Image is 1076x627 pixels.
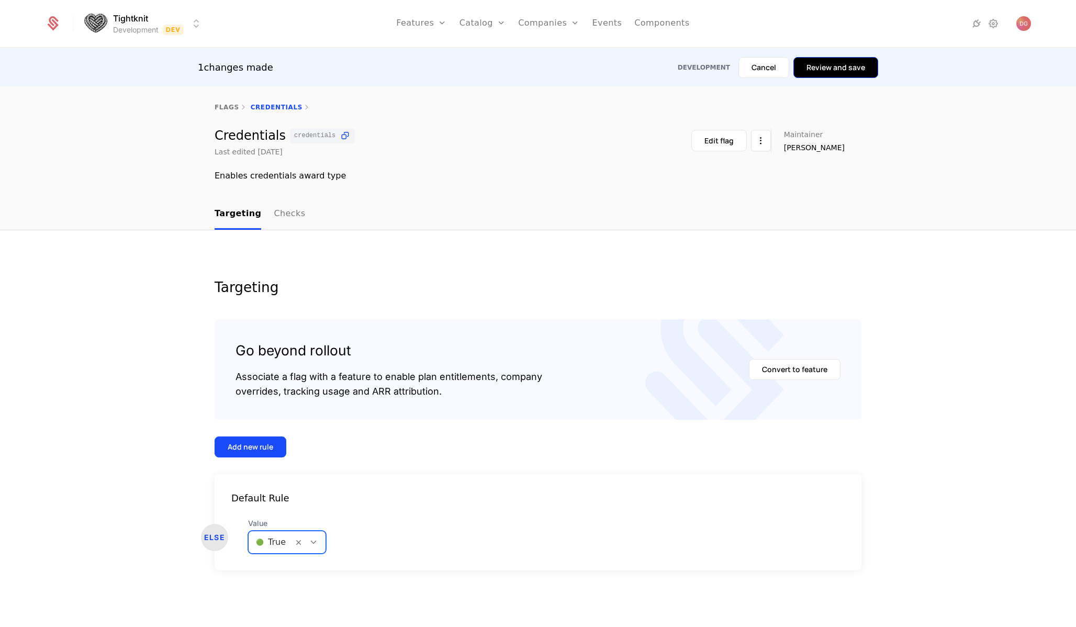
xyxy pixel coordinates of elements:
[198,60,273,75] div: 1 changes made
[215,436,286,457] button: Add new rule
[215,170,861,182] div: Enables credentials award type
[215,491,861,506] div: Default Rule
[86,12,203,35] button: Select environment
[215,104,239,111] a: flags
[236,370,542,399] div: Associate a flag with a feature to enable plan entitlements, company overrides, tracking usage an...
[784,131,823,138] span: Maintainer
[83,11,108,37] img: Tightknit
[704,136,734,146] div: Edit flag
[970,17,983,30] a: Integrations
[274,199,305,230] a: Checks
[113,25,159,35] div: Development
[215,199,261,230] a: Targeting
[215,199,861,230] nav: Main
[163,25,184,35] span: Dev
[201,524,228,551] div: ELSE
[215,199,305,230] ul: Choose Sub Page
[1016,16,1031,31] button: Open user button
[751,130,771,151] button: Select action
[215,128,355,143] div: Credentials
[678,63,730,72] div: Development
[215,281,861,294] div: Targeting
[793,57,878,78] button: Review and save
[248,518,326,529] span: Value
[784,142,845,153] span: [PERSON_NAME]
[691,130,747,151] button: Edit flag
[228,442,273,452] div: Add new rule
[738,57,789,78] button: Cancel
[236,340,542,361] div: Go beyond rollout
[1016,16,1031,31] img: Danny Gomes
[113,12,148,25] span: Tightknit
[749,359,840,380] button: Convert to feature
[987,17,1000,30] a: Settings
[215,147,283,157] div: Last edited [DATE]
[294,132,335,139] span: credentials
